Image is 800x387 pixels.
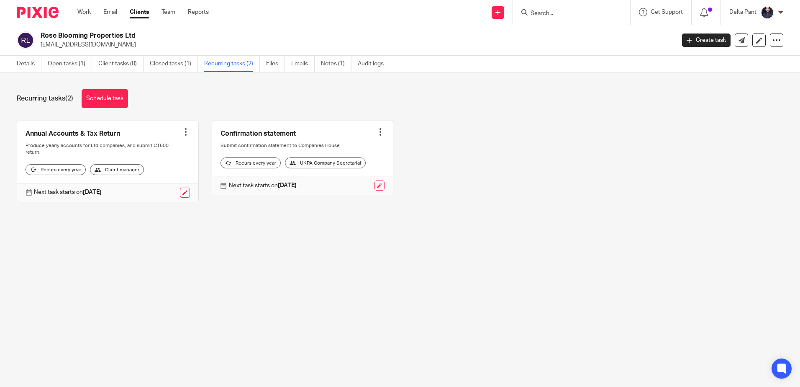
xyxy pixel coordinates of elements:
span: (2) [65,95,73,102]
a: Reports [188,8,209,16]
a: Client tasks (0) [98,56,144,72]
a: Recurring tasks (2) [204,56,260,72]
a: Team [162,8,175,16]
p: [EMAIL_ADDRESS][DOMAIN_NAME] [41,41,669,49]
a: Clients [130,8,149,16]
img: dipesh-min.jpg [761,6,774,19]
a: Work [77,8,91,16]
img: svg%3E [17,31,34,49]
div: Recurs every year [26,164,86,175]
input: Search [530,10,605,18]
p: Delta Pant [729,8,756,16]
a: Details [17,56,41,72]
a: Files [266,56,285,72]
strong: [DATE] [83,189,102,195]
a: Closed tasks (1) [150,56,198,72]
h1: Recurring tasks [17,94,73,103]
div: Recurs every year [221,157,281,168]
p: Next task starts on [229,181,297,190]
div: Client manager [90,164,144,175]
p: Next task starts on [34,188,102,196]
h2: Rose Blooming Properties Ltd [41,31,544,40]
strong: [DATE] [278,183,297,188]
a: Emails [291,56,315,72]
a: Notes (1) [321,56,351,72]
img: Pixie [17,7,59,18]
a: Open tasks (1) [48,56,92,72]
a: Email [103,8,117,16]
div: UKPA Company Secretarial [285,157,366,168]
a: Create task [682,34,731,47]
a: Audit logs [358,56,390,72]
span: Get Support [651,9,683,15]
a: Schedule task [82,89,128,108]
